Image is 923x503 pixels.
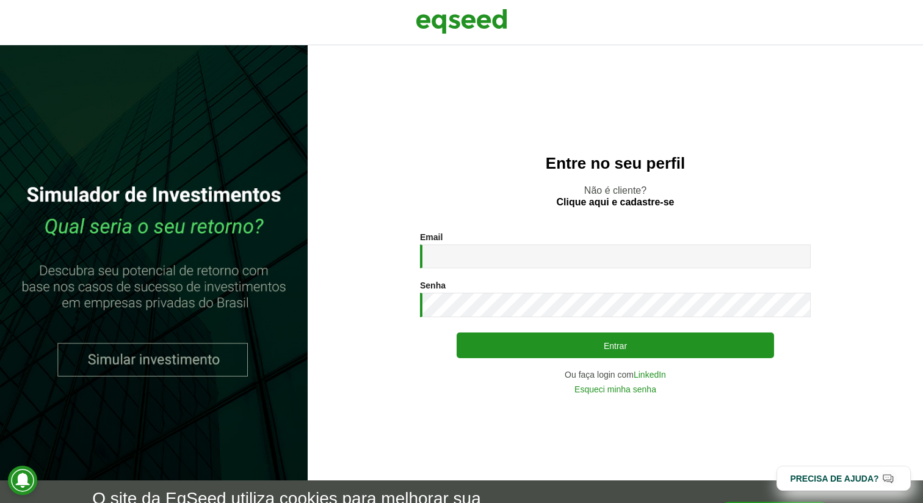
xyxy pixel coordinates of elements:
[332,155,899,172] h2: Entre no seu perfil
[416,6,507,37] img: EqSeed Logo
[634,370,666,379] a: LinkedIn
[420,233,443,241] label: Email
[457,332,774,358] button: Entrar
[574,385,656,394] a: Esqueci minha senha
[420,281,446,290] label: Senha
[557,197,675,207] a: Clique aqui e cadastre-se
[420,370,811,379] div: Ou faça login com
[332,185,899,208] p: Não é cliente?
